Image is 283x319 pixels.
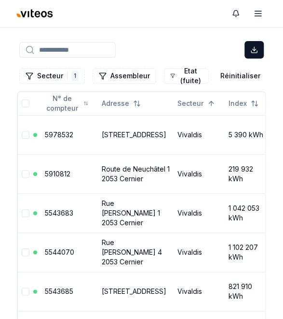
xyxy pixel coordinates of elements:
div: 1 042 053 kWh [229,203,264,223]
td: Vivaldis [174,193,225,232]
td: Vivaldis [174,272,225,311]
span: N° de compteur [45,94,80,113]
a: 5544070 [45,248,74,256]
a: 5910812 [45,170,70,178]
button: Sélectionner la ligne [22,248,29,256]
button: Not sorted. Click to sort ascending. [39,96,94,111]
div: 821 910 kWh [229,282,264,301]
button: Tout sélectionner [22,100,29,107]
button: Open menu [248,4,268,23]
a: 5978532 [45,130,73,139]
img: Viteos - CAD Logo [15,8,54,19]
a: Rue [PERSON_NAME] 4 2053 Cernier [102,238,162,266]
td: Vivaldis [174,232,225,272]
button: Sélectionner la ligne [22,170,29,178]
div: 1 [71,71,79,81]
button: Sorted ascending. Click to sort descending. [172,96,221,111]
a: Rue [PERSON_NAME] 1 2053 Cernier [102,199,160,227]
span: Adresse [102,99,129,108]
a: 5543683 [45,209,73,217]
td: Vivaldis [174,115,225,154]
span: Index [229,99,247,108]
button: Sélectionner la ligne [22,288,29,295]
td: Vivaldis [174,154,225,193]
button: Sélectionner la ligne [22,131,29,139]
a: [STREET_ADDRESS] [102,130,166,139]
button: Sélectionner la ligne [22,209,29,217]
button: Not sorted. Click to sort ascending. [96,96,147,111]
button: Not sorted. Click to sort ascending. [223,96,264,111]
div: 5 390 kWh [229,130,264,140]
a: [STREET_ADDRESS] [102,287,166,295]
span: Secteur [177,99,203,108]
button: Filtrer les lignes [93,68,156,84]
div: 219 932 kWh [229,164,264,184]
a: Route de Neuchâtel 1 2053 Cernier [102,165,170,183]
button: Filtrer les lignes [164,68,209,84]
a: 5543685 [45,287,73,295]
button: Filtrer les lignes [19,68,85,84]
button: Réinitialiser les filtres [216,68,276,84]
div: 1 102 207 kWh [229,243,264,262]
